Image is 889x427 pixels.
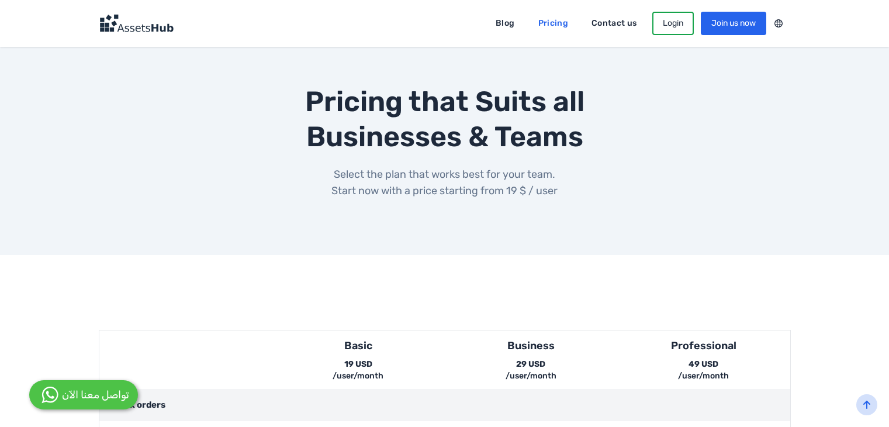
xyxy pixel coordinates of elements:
[459,338,604,354] div: Business
[530,14,576,33] a: Pricing
[631,359,776,382] div: 49 USD
[286,338,431,354] div: Basic
[286,370,431,382] div: /user/month
[99,14,174,33] img: Logo Dark
[856,394,877,415] button: back-to-top
[248,84,641,154] h2: Pricing that Suits all Businesses & Teams
[62,387,129,403] div: تواصل معنا الآن
[652,12,694,35] a: Login
[248,166,641,199] p: Select the plan that works best for your team. Start now with a price starting from 19 $ / user
[583,14,645,33] a: Contact us
[701,12,766,35] a: Join us now
[459,370,604,382] div: /user/month
[631,338,776,354] div: Professional
[459,359,604,382] div: 29 USD
[286,359,431,382] div: 19 USD
[487,14,523,33] a: Blog
[631,370,776,382] div: /user/month
[99,389,790,421] div: Work orders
